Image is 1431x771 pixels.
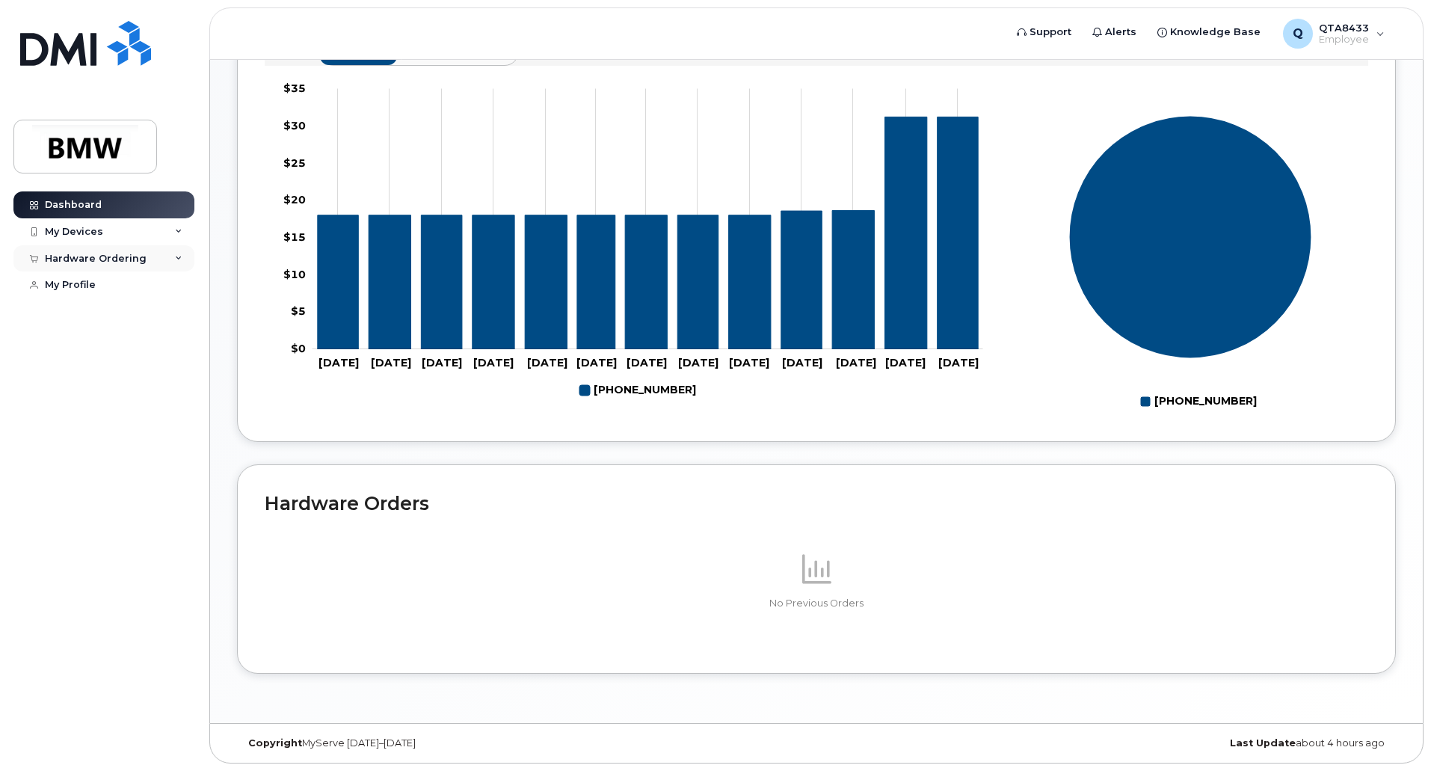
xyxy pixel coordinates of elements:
[729,356,769,369] tspan: [DATE]
[1272,19,1395,49] div: QTA8433
[283,156,306,169] tspan: $25
[1069,115,1312,414] g: Chart
[527,356,567,369] tspan: [DATE]
[283,82,306,95] tspan: $35
[291,342,306,355] tspan: $0
[1366,706,1420,760] iframe: Messenger Launcher
[885,356,926,369] tspan: [DATE]
[627,356,667,369] tspan: [DATE]
[782,356,822,369] tspan: [DATE]
[938,356,979,369] tspan: [DATE]
[836,356,876,369] tspan: [DATE]
[579,378,696,403] g: 864-907-9204
[1170,25,1261,40] span: Knowledge Base
[1006,17,1082,47] a: Support
[1230,737,1296,749] strong: Last Update
[1140,389,1257,414] g: Legend
[1319,22,1369,34] span: QTA8433
[678,356,718,369] tspan: [DATE]
[283,82,983,403] g: Chart
[422,356,462,369] tspan: [DATE]
[371,356,411,369] tspan: [DATE]
[283,267,306,280] tspan: $10
[1147,17,1271,47] a: Knowledge Base
[1105,25,1136,40] span: Alerts
[1082,17,1147,47] a: Alerts
[265,597,1368,610] p: No Previous Orders
[283,193,306,206] tspan: $20
[237,737,624,749] div: MyServe [DATE]–[DATE]
[248,737,302,749] strong: Copyright
[1069,115,1312,358] g: Series
[1030,25,1071,40] span: Support
[265,492,1368,514] h2: Hardware Orders
[1293,25,1303,43] span: Q
[473,356,514,369] tspan: [DATE]
[318,356,359,369] tspan: [DATE]
[283,118,306,132] tspan: $30
[1009,737,1396,749] div: about 4 hours ago
[283,230,306,244] tspan: $15
[579,378,696,403] g: Legend
[576,356,617,369] tspan: [DATE]
[318,117,978,349] g: 864-907-9204
[291,304,306,318] tspan: $5
[1319,34,1369,46] span: Employee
